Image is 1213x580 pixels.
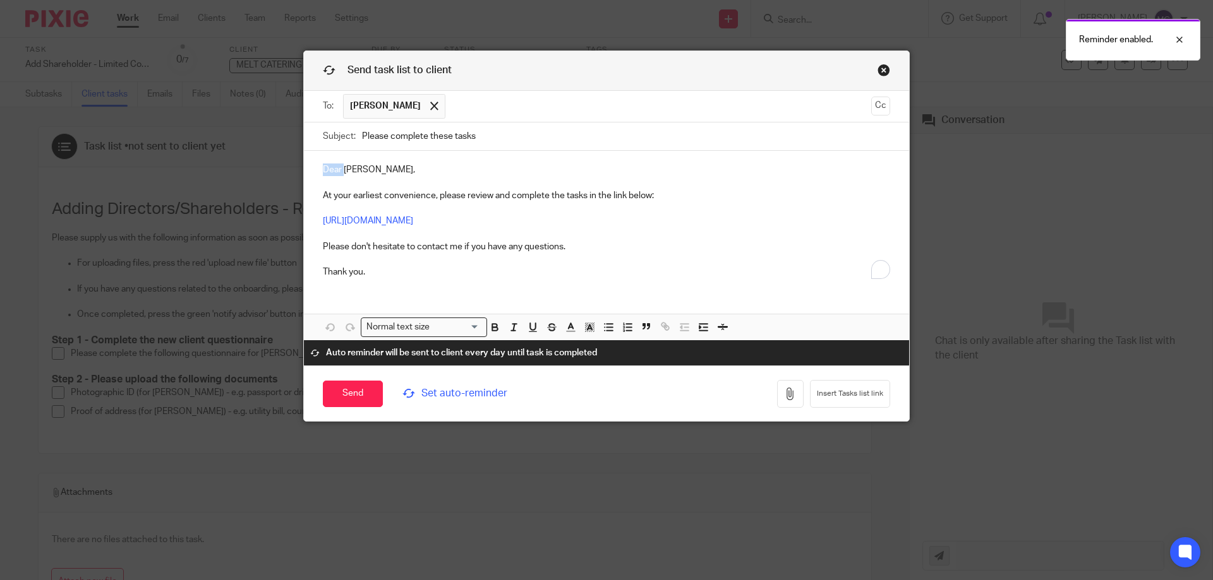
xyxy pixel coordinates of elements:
[364,321,433,334] span: Normal text size
[402,386,576,401] span: Set auto-reminder
[465,348,505,357] a: every day
[304,151,909,288] div: To enrich screen reader interactions, please activate Accessibility in Grammarly extension settings
[323,130,356,143] label: Subject:
[361,317,487,337] div: Search for option
[1079,33,1153,46] p: Reminder enabled.
[323,163,890,278] p: Dear [PERSON_NAME], At your earliest convenience, please review and complete the tasks in the lin...
[323,216,413,225] a: [URL][DOMAIN_NAME]
[817,389,883,399] span: Insert Tasks list link
[350,100,421,112] span: [PERSON_NAME]
[871,97,890,115] button: Cc
[810,380,890,408] button: Insert Tasks list link
[507,348,597,357] span: until task is completed
[323,100,337,112] label: To:
[323,381,383,408] input: Send
[310,348,463,357] span: Auto reminder will be sent to client
[434,321,480,334] input: Search for option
